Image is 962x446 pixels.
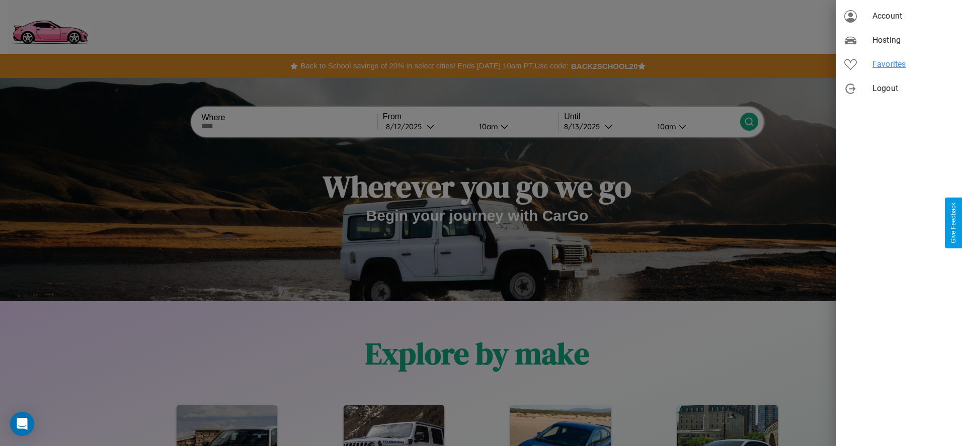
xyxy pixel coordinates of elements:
[872,58,954,70] span: Favorites
[872,82,954,95] span: Logout
[872,10,954,22] span: Account
[10,412,34,436] div: Open Intercom Messenger
[950,203,957,243] div: Give Feedback
[836,52,962,76] div: Favorites
[872,34,954,46] span: Hosting
[836,76,962,101] div: Logout
[836,28,962,52] div: Hosting
[836,4,962,28] div: Account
